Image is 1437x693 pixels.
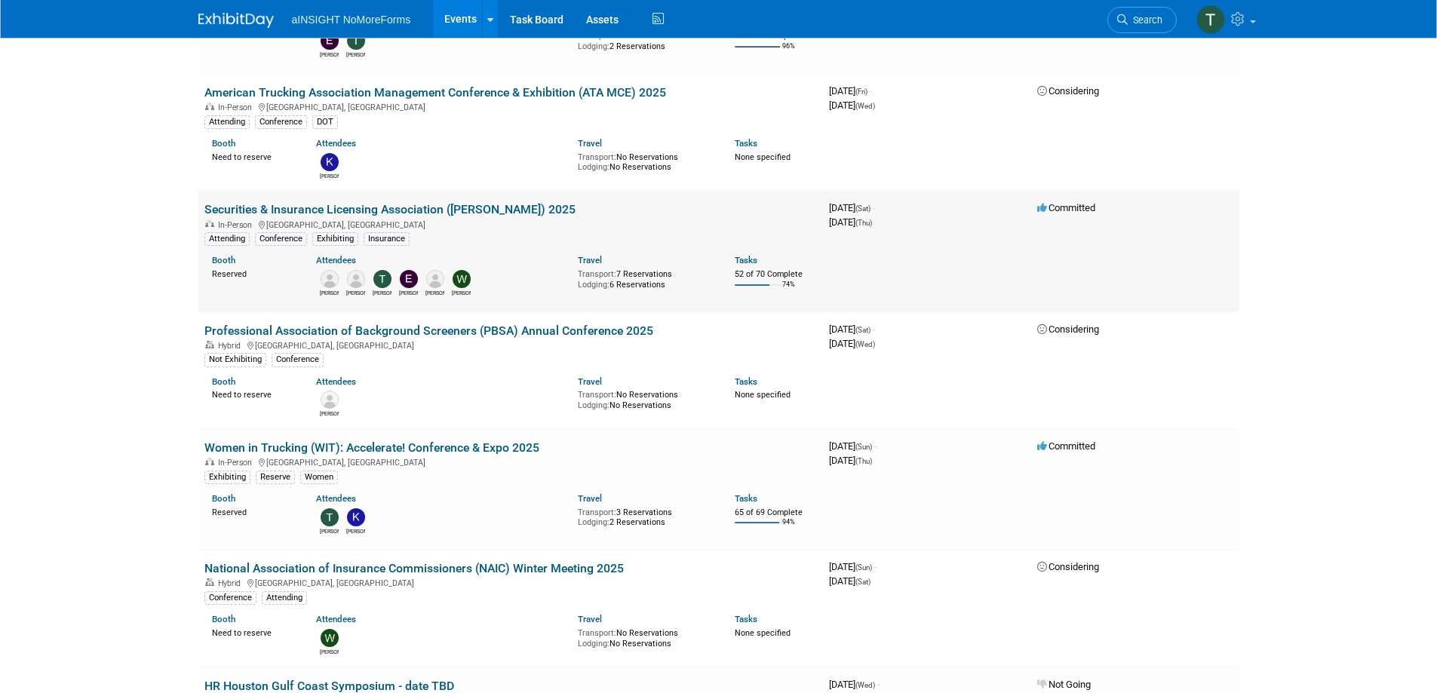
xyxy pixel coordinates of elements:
div: Reserved [212,504,294,518]
span: Lodging: [578,41,609,51]
div: Conference [255,232,307,246]
img: In-Person Event [205,220,214,228]
span: [DATE] [829,455,872,466]
div: Amanda Bellavance [320,288,339,297]
span: - [877,679,880,690]
span: - [873,202,875,213]
span: Lodging: [578,517,609,527]
span: Transport: [578,390,616,400]
span: - [873,324,875,335]
span: (Sat) [855,204,870,213]
div: DOT [312,115,338,129]
img: Teresa Papanicolaou [321,508,339,526]
img: Hybrid Event [205,341,214,348]
img: ExhibitDay [198,13,274,28]
a: Tasks [735,138,757,149]
span: In-Person [218,103,256,112]
a: Travel [578,614,602,624]
div: Chrissy Basmagy [346,288,365,297]
a: National Association of Insurance Commissioners (NAIC) Winter Meeting 2025 [204,561,624,575]
div: Need to reserve [212,625,294,639]
div: Exhibiting [204,471,250,484]
a: Securities & Insurance Licensing Association ([PERSON_NAME]) 2025 [204,202,576,216]
a: Tasks [735,376,757,387]
span: [DATE] [829,216,872,228]
a: Travel [578,493,602,504]
div: Greg Kirsch [320,409,339,418]
div: Need to reserve [212,387,294,400]
span: [DATE] [829,561,877,572]
span: Considering [1037,324,1099,335]
a: Booth [212,614,235,624]
a: Tasks [735,493,757,504]
span: Hybrid [218,341,245,351]
img: Kate Silvas [347,508,365,526]
div: Exhibiting [312,232,358,246]
span: - [874,561,877,572]
a: Attendees [316,138,356,149]
span: None specified [735,152,791,162]
span: [DATE] [829,679,880,690]
div: 3 Reservations 2 Reservations [578,504,712,528]
span: (Thu) [855,457,872,465]
div: Wilma Orozco [320,647,339,656]
div: Insurance [364,232,410,246]
span: [DATE] [829,324,875,335]
span: Transport: [578,152,616,162]
span: Committed [1037,440,1095,452]
div: 7 Reservations 6 Reservations [578,266,712,290]
div: Reserved [212,266,294,280]
img: In-Person Event [205,458,214,465]
a: Professional Association of Background Screeners (PBSA) Annual Conference 2025 [204,324,653,338]
div: Reserve [256,471,295,484]
img: Teresa Papanicolaou [1196,5,1225,34]
span: (Thu) [855,219,872,227]
div: Eric Guimond [399,288,418,297]
a: HR Houston Gulf Coast Symposium - date TBD [204,679,454,693]
div: Conference [255,115,307,129]
a: Travel [578,376,602,387]
span: (Wed) [855,681,875,689]
div: [GEOGRAPHIC_DATA], [GEOGRAPHIC_DATA] [204,576,817,588]
span: Transport: [578,628,616,638]
img: Johnny Bitar [426,270,444,288]
img: Teresa Papanicolaou [347,32,365,50]
a: Booth [212,493,235,504]
div: Kate Silvas [346,526,365,535]
a: Attendees [316,376,356,387]
img: Hybrid Event [205,578,214,586]
span: [DATE] [829,100,875,111]
span: Lodging: [578,639,609,649]
span: (Wed) [855,102,875,110]
div: Women [300,471,338,484]
span: Transport: [578,507,616,517]
div: No Reservations No Reservations [578,387,712,410]
div: Teresa Papanicolaou [346,50,365,59]
span: [DATE] [829,202,875,213]
div: No Reservations No Reservations [578,149,712,173]
span: Search [1128,14,1162,26]
span: Hybrid [218,578,245,588]
span: None specified [735,390,791,400]
img: Greg Kirsch [321,391,339,409]
a: Search [1107,7,1177,33]
img: Chrissy Basmagy [347,270,365,288]
div: Attending [262,591,307,605]
span: In-Person [218,458,256,468]
img: Eric Guimond [321,32,339,50]
span: (Sat) [855,578,870,586]
a: Women in Trucking (WIT): Accelerate! Conference & Expo 2025 [204,440,539,455]
a: American Trucking Association Management Conference & Exhibition (ATA MCE) 2025 [204,85,666,100]
span: [DATE] [829,440,877,452]
div: [GEOGRAPHIC_DATA], [GEOGRAPHIC_DATA] [204,339,817,351]
img: Teresa Papanicolaou [373,270,391,288]
span: Transport: [578,269,616,279]
span: Considering [1037,561,1099,572]
div: 52 of 70 Complete [735,269,817,280]
img: Amanda Bellavance [321,270,339,288]
a: Booth [212,255,235,265]
span: Not Going [1037,679,1091,690]
span: - [870,85,872,97]
a: Tasks [735,614,757,624]
div: 65 of 69 Complete [735,507,817,518]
